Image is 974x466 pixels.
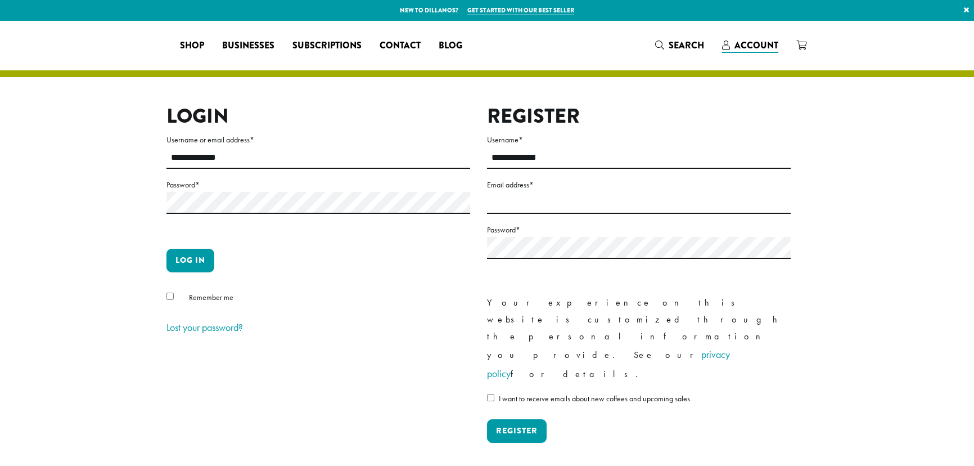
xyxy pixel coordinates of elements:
a: Lost your password? [166,321,243,334]
label: Username or email address [166,133,470,147]
span: Shop [180,39,204,53]
span: Account [734,39,778,52]
h2: Login [166,104,470,128]
span: Contact [380,39,421,53]
a: Shop [171,37,213,55]
label: Password [487,223,791,237]
span: Businesses [222,39,274,53]
input: I want to receive emails about new coffees and upcoming sales. [487,394,494,401]
a: Search [646,36,713,55]
label: Password [166,178,470,192]
span: Search [669,39,704,52]
span: I want to receive emails about new coffees and upcoming sales. [499,393,692,404]
a: Get started with our best seller [467,6,574,15]
label: Username [487,133,791,147]
p: Your experience on this website is customized through the personal information you provide. See o... [487,294,791,383]
h2: Register [487,104,791,128]
span: Subscriptions [292,39,362,53]
span: Remember me [189,292,233,302]
span: Blog [439,39,462,53]
button: Log in [166,249,214,272]
a: privacy policy [487,348,730,380]
label: Email address [487,178,791,192]
button: Register [487,419,547,443]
